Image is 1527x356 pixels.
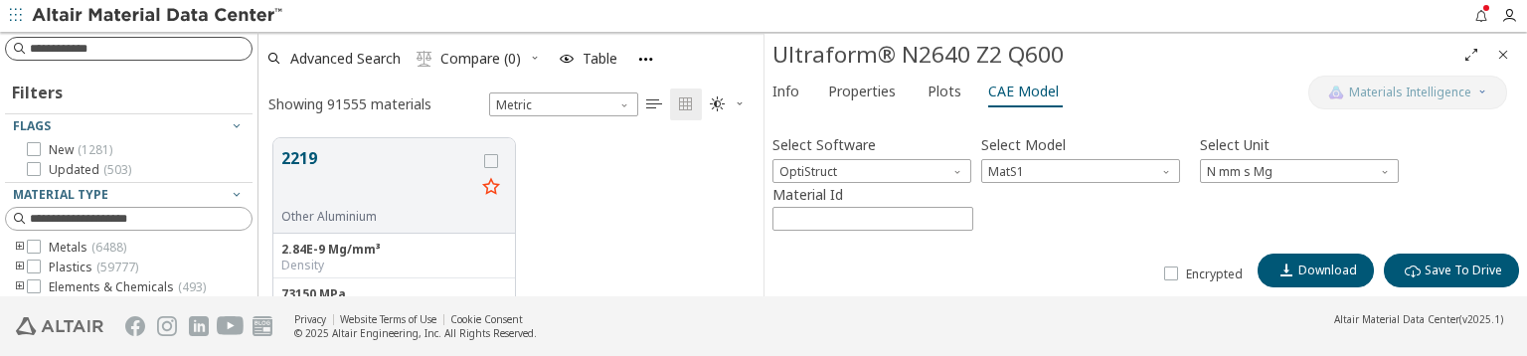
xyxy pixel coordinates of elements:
button: 2219 [281,146,475,209]
button: Table View [638,89,670,120]
span: Flags [13,117,51,134]
span: ( 1281 ) [78,141,112,158]
div: Unit [1200,159,1399,183]
span: Updated [49,162,131,178]
span: Advanced Search [290,52,401,66]
span: ( 59777 ) [96,259,138,275]
img: Altair Engineering [16,317,103,335]
i:  [710,96,726,112]
span: Material Type [13,186,108,203]
button: Theme [702,89,754,120]
span: ( 6488 ) [91,239,126,256]
i: toogle group [13,279,27,295]
button: Full Screen [1455,39,1487,71]
i:  [1405,263,1421,278]
button: Tile View [670,89,702,120]
label: Select Software [772,130,876,159]
i:  [417,51,432,67]
span: Compare (0) [440,52,521,66]
img: AI Copilot [1328,85,1344,100]
button: Download [1258,254,1374,287]
span: OptiStruct [772,159,971,183]
div: 2.84E-9 Mg/mm³ [281,242,507,258]
button: Save To Drive [1384,254,1519,287]
span: Metals [49,240,126,256]
div: Software [772,159,971,183]
span: Altair Material Data Center [1334,312,1459,326]
div: grid [258,123,763,297]
label: Select Unit [1200,130,1270,159]
span: Plastics [49,260,138,275]
div: (v2025.1) [1334,312,1503,326]
span: N mm s Mg [1200,159,1399,183]
button: Favorite [475,172,507,204]
div: Density [281,258,507,273]
span: Info [772,76,799,107]
a: Website Terms of Use [340,312,436,326]
i:  [678,96,694,112]
label: Select Temperature [772,236,901,265]
a: Privacy [294,312,326,326]
span: Save To Drive [1425,263,1502,278]
span: Encrypted [1186,267,1243,282]
div: Showing 91555 materials [268,94,431,113]
a: Cookie Consent [450,312,523,326]
span: Table [583,52,617,66]
div: © 2025 Altair Engineering, Inc. All Rights Reserved. [294,326,537,340]
label: Material Id [772,183,973,207]
span: Metric [489,92,638,116]
span: New [49,142,112,158]
div: Unit System [489,92,638,116]
span: Properties [828,76,896,107]
span: Download [1298,263,1357,278]
img: Altair Material Data Center [32,6,285,26]
button: Material Type [5,183,253,207]
div: Other Aluminium [281,209,475,225]
span: Materials Intelligence [1349,85,1471,100]
label: Select Model [981,130,1066,159]
span: CAE Model [988,76,1059,107]
div: Model [981,159,1180,183]
i: toogle group [13,240,27,256]
div: Ultraform® N2640 Z2 Q600 [772,39,1455,71]
span: Plots [928,76,961,107]
i: toogle group [13,260,27,275]
span: ( 493 ) [178,278,206,295]
button: Close [1487,39,1519,71]
span: Elements & Chemicals [49,279,206,295]
i:  [646,96,662,112]
div: 73150 MPa [281,286,507,302]
span: MatS1 [981,159,1180,183]
input: Start Number [773,208,972,230]
button: AI CopilotMaterials Intelligence [1308,76,1507,109]
button: Flags [5,114,253,138]
span: ( 503 ) [103,161,131,178]
div: Filters [5,66,73,113]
